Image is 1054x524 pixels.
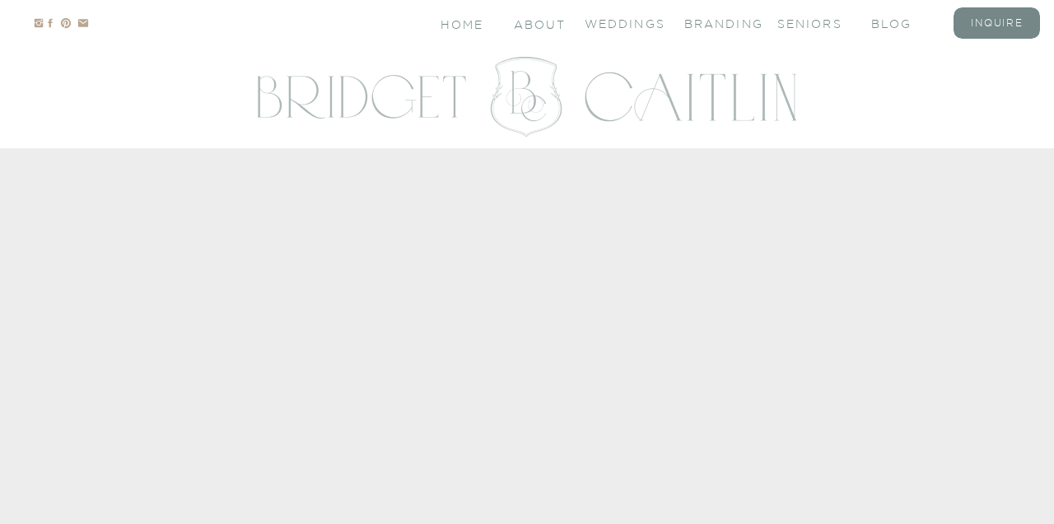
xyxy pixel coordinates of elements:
[964,16,1030,30] a: inquire
[871,16,937,30] a: blog
[585,16,651,30] a: Weddings
[441,16,486,30] a: Home
[777,16,843,30] a: seniors
[684,16,750,30] a: branding
[514,16,563,30] a: About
